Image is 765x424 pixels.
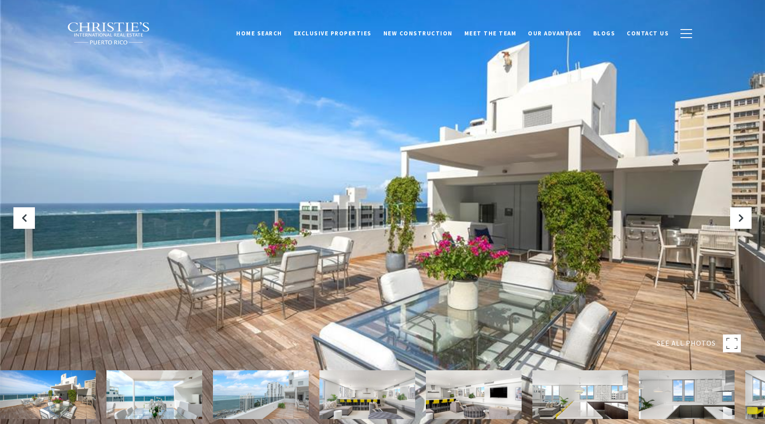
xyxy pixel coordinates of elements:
span: Our Advantage [528,29,582,37]
img: Christie's International Real Estate black text logo [67,22,150,45]
a: Our Advantage [522,25,587,42]
span: Contact Us [627,29,669,37]
a: Home Search [230,25,288,42]
img: 8 CERVANTES STREET Unit: PH [426,370,522,419]
span: Blogs [593,29,616,37]
a: Meet the Team [459,25,523,42]
img: 8 CERVANTES STREET Unit: PH [319,370,415,419]
img: 8 CERVANTES STREET Unit: PH [106,370,202,419]
span: New Construction [383,29,453,37]
img: 8 CERVANTES STREET Unit: PH [532,370,628,419]
a: Exclusive Properties [288,25,378,42]
span: Exclusive Properties [294,29,372,37]
a: New Construction [378,25,459,42]
span: SEE ALL PHOTOS [657,338,716,349]
img: 8 CERVANTES STREET Unit: PH [213,370,309,419]
img: 8 CERVANTES STREET Unit: PH [639,370,735,419]
a: Blogs [587,25,621,42]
